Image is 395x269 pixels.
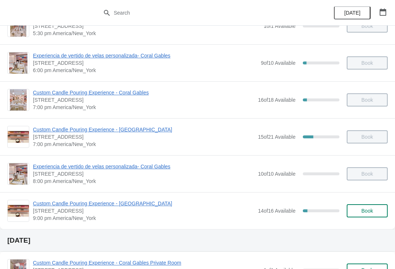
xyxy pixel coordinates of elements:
[33,178,254,185] span: 8:00 pm America/New_York
[9,52,27,74] img: Experiencia de vertido de velas personalizada- Coral Gables | 154 Giralda Avenue, Coral Gables, F...
[33,133,254,141] span: [STREET_ADDRESS]
[7,237,388,244] h2: [DATE]
[258,134,296,140] span: 15 of 21 Available
[33,59,257,67] span: [STREET_ADDRESS]
[33,170,254,178] span: [STREET_ADDRESS]
[9,163,27,184] img: Experiencia de vertido de velas personalizada- Coral Gables | 154 Giralda Avenue, Coral Gables, F...
[10,15,26,37] img: Custom Candle Pouring Experience - Coral Gables Private Room | 154 Giralda Avenue, Coral Gables, ...
[258,171,296,177] span: 10 of 10 Available
[361,208,373,214] span: Book
[33,126,254,133] span: Custom Candle Pouring Experience - [GEOGRAPHIC_DATA]
[8,205,29,217] img: Custom Candle Pouring Experience - Fort Lauderdale | 914 East Las Olas Boulevard, Fort Lauderdale...
[33,214,254,222] span: 9:00 pm America/New_York
[33,259,260,266] span: Custom Candle Pouring Experience - Coral Gables Private Room
[33,207,254,214] span: [STREET_ADDRESS]
[33,96,254,104] span: [STREET_ADDRESS]
[347,204,388,217] button: Book
[33,52,257,59] span: Experiencia de vertido de velas personalizada- Coral Gables
[344,10,360,16] span: [DATE]
[33,104,254,111] span: 7:00 pm America/New_York
[264,23,296,29] span: 1 of 1 Available
[334,6,370,19] button: [DATE]
[261,60,296,66] span: 9 of 10 Available
[113,6,296,19] input: Search
[33,163,254,170] span: Experiencia de vertido de velas personalizada- Coral Gables
[10,89,27,111] img: Custom Candle Pouring Experience - Coral Gables | 154 Giralda Avenue, Coral Gables, FL, USA | 7:0...
[258,208,296,214] span: 14 of 16 Available
[33,22,260,30] span: [STREET_ADDRESS]
[33,141,254,148] span: 7:00 pm America/New_York
[33,30,260,37] span: 5:30 pm America/New_York
[8,131,29,143] img: Custom Candle Pouring Experience - Fort Lauderdale | 914 East Las Olas Boulevard, Fort Lauderdale...
[33,67,257,74] span: 6:00 pm America/New_York
[33,200,254,207] span: Custom Candle Pouring Experience - [GEOGRAPHIC_DATA]
[33,89,254,96] span: Custom Candle Pouring Experience - Coral Gables
[258,97,296,103] span: 16 of 18 Available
